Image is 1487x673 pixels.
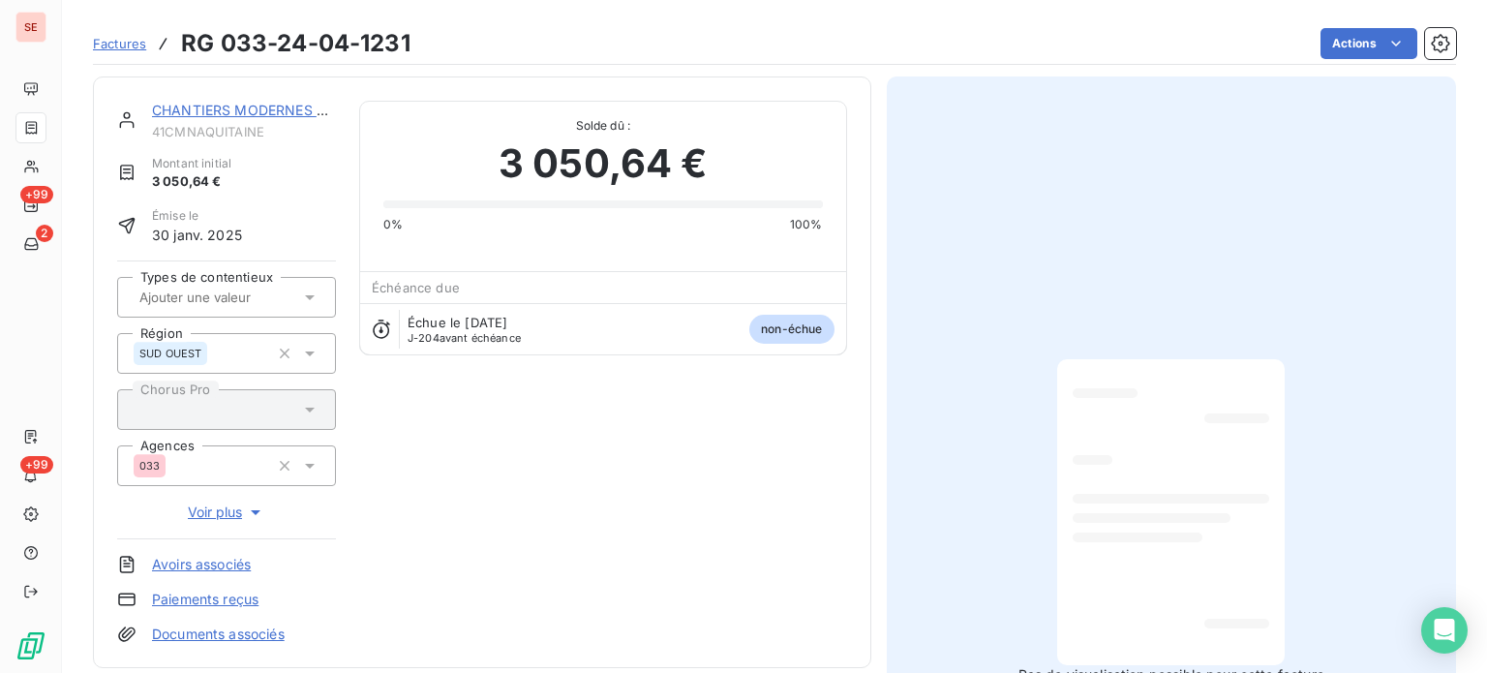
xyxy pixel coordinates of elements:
a: Documents associés [152,625,285,644]
span: 41CMNAQUITAINE [152,124,336,139]
span: 033 [139,460,160,472]
span: Montant initial [152,155,231,172]
span: Échue le [DATE] [408,315,507,330]
span: J-204 [408,331,440,345]
span: Voir plus [188,503,265,522]
span: Émise le [152,207,242,225]
input: Ajouter une valeur [137,289,332,306]
span: Factures [93,36,146,51]
a: Factures [93,34,146,53]
span: 30 janv. 2025 [152,225,242,245]
span: SUD OUEST [139,348,201,359]
span: 3 050,64 € [152,172,231,192]
span: Échéance due [372,280,460,295]
a: Avoirs associés [152,555,251,574]
span: 0% [383,216,403,233]
span: 3 050,64 € [499,135,708,193]
span: 2 [36,225,53,242]
span: Solde dû : [383,117,822,135]
a: Paiements reçus [152,590,258,609]
div: Open Intercom Messenger [1421,607,1468,654]
div: SE [15,12,46,43]
img: Logo LeanPay [15,630,46,661]
span: 100% [790,216,823,233]
button: Actions [1320,28,1417,59]
a: CHANTIERS MODERNES NOUVELLE AQUITAI [152,102,449,118]
span: avant échéance [408,332,521,344]
h3: RG 033-24-04-1231 [181,26,410,61]
span: non-échue [749,315,834,344]
span: +99 [20,186,53,203]
span: +99 [20,456,53,474]
button: Voir plus [117,502,336,523]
